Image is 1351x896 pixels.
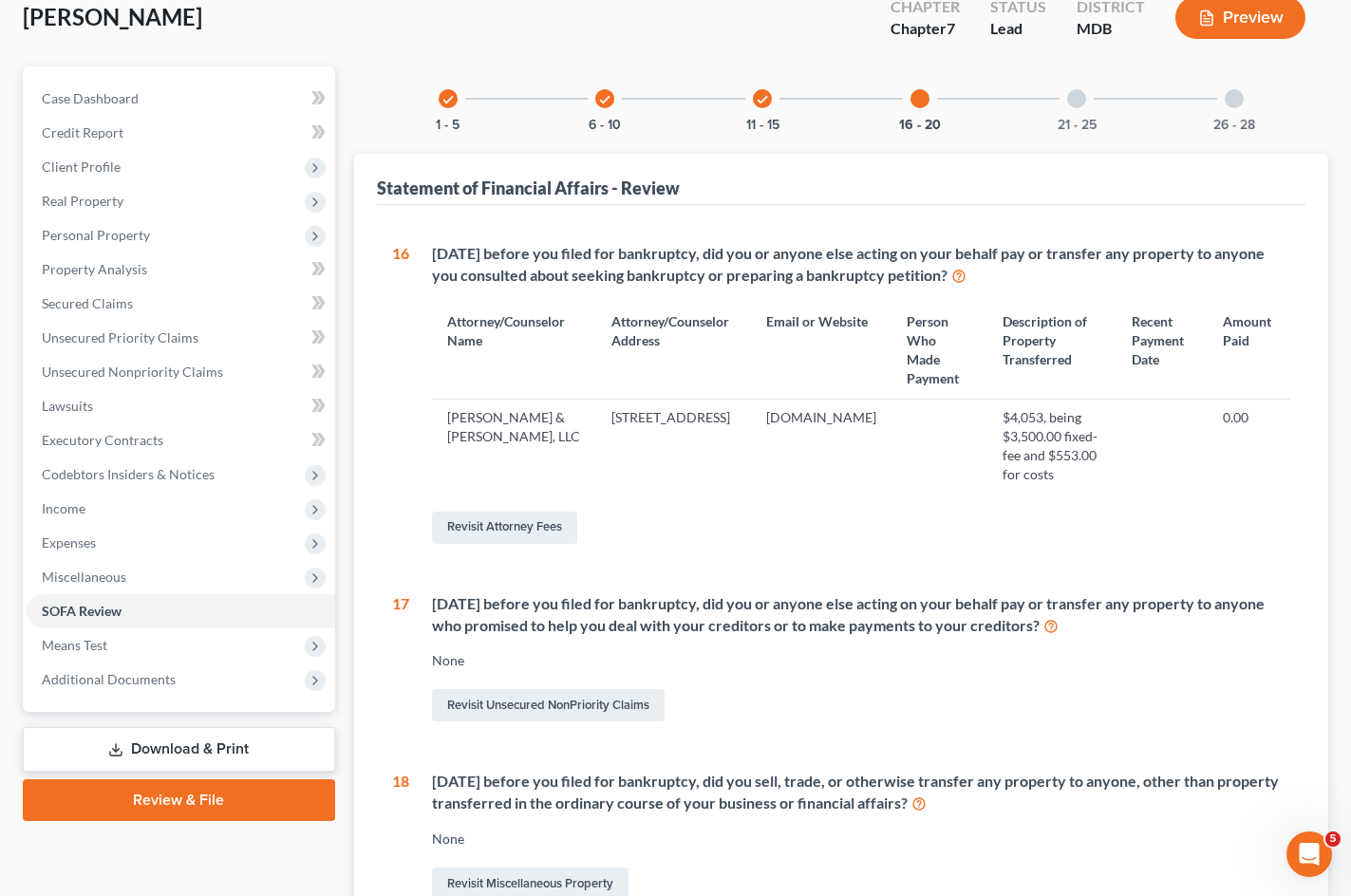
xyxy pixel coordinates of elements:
[432,771,1290,814] div: [DATE] before you filed for bankruptcy, did you sell, trade, or otherwise transfer any property t...
[1116,301,1208,399] th: Recent Payment Date
[42,193,123,209] span: Real Property
[392,593,409,726] div: 17
[891,301,987,399] th: Person Who Made Payment
[27,389,335,423] a: Lawsuits
[27,355,335,389] a: Unsecured Nonpriority Claims
[987,400,1117,493] td: $4,053, being $3,500.00 fixed-fee and $553.00 for costs
[42,90,139,106] span: Case Dashboard
[432,830,1290,849] div: None
[1286,831,1332,877] iframe: Intercom live chat
[589,119,621,132] button: 6 - 10
[23,779,335,821] a: Review & File
[1058,119,1097,132] button: 21 - 25
[42,534,96,551] span: Expenses
[42,329,198,345] span: Unsecured Priority Claims
[392,243,409,548] div: 16
[27,82,335,116] a: Case Dashboard
[42,159,121,175] span: Client Profile
[23,3,202,30] span: [PERSON_NAME]
[436,119,460,132] button: 1 - 5
[27,423,335,457] a: Executory Contracts
[42,466,215,482] span: Codebtors Insiders & Notices
[432,593,1290,637] div: [DATE] before you filed for bankruptcy, did you or anyone else acting on your behalf pay or trans...
[598,93,611,106] i: check
[27,321,335,355] a: Unsecured Priority Claims
[42,603,122,619] span: SOFA Review
[42,364,223,380] span: Unsecured Nonpriority Claims
[441,93,455,106] i: check
[751,400,891,493] td: [DOMAIN_NAME]
[891,18,960,40] div: Chapter
[947,19,955,37] span: 7
[42,637,107,653] span: Means Test
[432,689,665,721] a: Revisit Unsecured NonPriority Claims
[1208,301,1290,399] th: Amount Paid
[42,500,85,516] span: Income
[1077,18,1145,40] div: MDB
[42,295,133,311] span: Secured Claims
[27,116,335,150] a: Credit Report
[1325,831,1341,847] span: 5
[746,119,779,132] button: 11 - 15
[23,727,335,772] a: Download & Print
[987,301,1117,399] th: Description of Property Transferred
[377,177,680,199] div: Statement of Financial Affairs - Review
[990,18,1046,40] div: Lead
[756,93,769,106] i: check
[432,651,1290,670] div: None
[42,569,126,585] span: Miscellaneous
[432,243,1290,287] div: [DATE] before you filed for bankruptcy, did you or anyone else acting on your behalf pay or trans...
[42,124,123,140] span: Credit Report
[27,287,335,321] a: Secured Claims
[27,252,335,287] a: Property Analysis
[27,594,335,628] a: SOFA Review
[751,301,891,399] th: Email or Website
[899,119,941,132] button: 16 - 20
[432,301,596,399] th: Attorney/Counselor Name
[42,398,93,414] span: Lawsuits
[1208,400,1290,493] td: 0.00
[42,261,147,277] span: Property Analysis
[596,400,751,493] td: [STREET_ADDRESS]
[1213,119,1255,132] button: 26 - 28
[42,227,150,243] span: Personal Property
[42,671,176,687] span: Additional Documents
[42,432,163,448] span: Executory Contracts
[432,400,596,493] td: [PERSON_NAME] & [PERSON_NAME], LLC
[596,301,751,399] th: Attorney/Counselor Address
[432,512,577,544] a: Revisit Attorney Fees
